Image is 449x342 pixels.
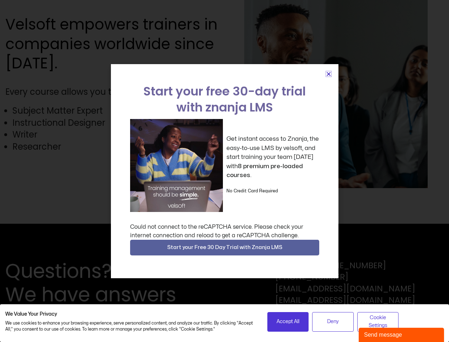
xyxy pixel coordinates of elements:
p: We use cookies to enhance your browsing experience, serve personalized content, and analyze our t... [5,320,257,332]
span: Start your Free 30 Day Trial with Znanja LMS [167,243,282,252]
strong: 8 premium pre-loaded courses [226,163,303,178]
a: Close [326,71,331,77]
p: Get instant access to Znanja, the easy-to-use LMS by velsoft, and start training your team [DATE]... [226,134,319,180]
button: Adjust cookie preferences [357,312,399,332]
div: Could not connect to the reCAPTCHA service. Please check your internet connection and reload to g... [130,223,319,240]
img: a woman sitting at her laptop dancing [130,119,223,212]
iframe: chat widget [359,326,445,342]
span: Accept All [277,318,299,326]
button: Accept all cookies [267,312,309,332]
h2: Start your free 30-day trial with znanja LMS [130,83,319,115]
span: Deny [327,318,339,326]
h2: We Value Your Privacy [5,311,257,317]
span: Cookie Settings [362,314,394,330]
button: Deny all cookies [312,312,354,332]
button: Start your Free 30 Day Trial with Znanja LMS [130,240,319,255]
strong: No Credit Card Required [226,189,278,193]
